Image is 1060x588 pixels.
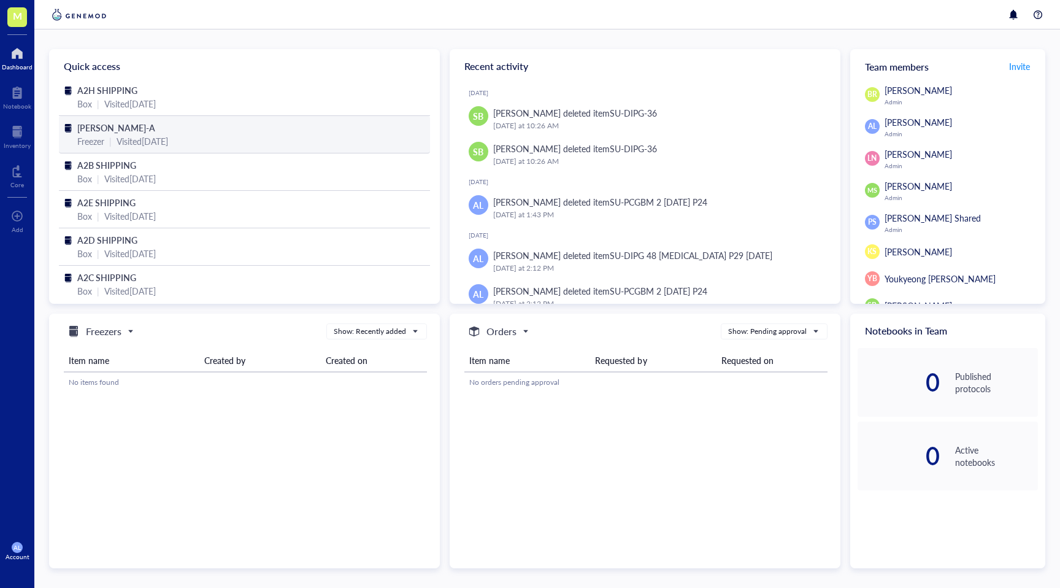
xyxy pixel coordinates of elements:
[493,249,773,262] div: [PERSON_NAME] deleted item
[493,155,821,168] div: [DATE] at 10:26 AM
[885,84,952,96] span: [PERSON_NAME]
[69,377,422,388] div: No items found
[493,195,707,209] div: [PERSON_NAME] deleted item
[1009,60,1030,72] span: Invite
[610,107,657,119] div: SU-DIPG-36
[469,231,831,239] div: [DATE]
[493,142,657,155] div: [PERSON_NAME] deleted item
[473,252,483,265] span: AL
[868,217,877,228] span: PS
[97,209,99,223] div: |
[199,349,320,372] th: Created by
[77,234,137,246] span: A2D SHIPPING
[493,209,821,221] div: [DATE] at 1:43 PM
[77,284,92,298] div: Box
[850,314,1045,348] div: Notebooks in Team
[64,349,199,372] th: Item name
[486,324,517,339] h5: Orders
[2,63,33,71] div: Dashboard
[473,145,483,158] span: SB
[867,273,877,284] span: YB
[77,196,136,209] span: A2E SHIPPING
[1008,56,1031,76] button: Invite
[850,49,1045,83] div: Team members
[3,103,31,110] div: Notebook
[469,377,823,388] div: No orders pending approval
[867,89,877,100] span: BR
[104,97,156,110] div: Visited [DATE]
[493,284,707,298] div: [PERSON_NAME] deleted item
[109,134,112,148] div: |
[610,285,707,297] div: SU-PCGBM 2 [DATE] P24
[885,300,952,312] span: [PERSON_NAME]
[104,247,156,260] div: Visited [DATE]
[2,44,33,71] a: Dashboard
[6,553,29,560] div: Account
[493,262,821,274] div: [DATE] at 2:12 PM
[469,178,831,185] div: [DATE]
[77,172,92,185] div: Box
[321,349,427,372] th: Created on
[867,185,877,195] span: MS
[493,120,821,132] div: [DATE] at 10:26 AM
[10,161,24,188] a: Core
[885,226,1038,233] div: Admin
[858,373,940,392] div: 0
[885,194,1038,201] div: Admin
[885,130,1038,137] div: Admin
[104,209,156,223] div: Visited [DATE]
[590,349,716,372] th: Requested by
[610,249,772,261] div: SU-DIPG 48 [MEDICAL_DATA] P29 [DATE]
[464,349,591,372] th: Item name
[858,446,940,466] div: 0
[86,324,121,339] h5: Freezers
[97,97,99,110] div: |
[716,349,828,372] th: Requested on
[77,271,136,284] span: A2C SHIPPING
[610,142,657,155] div: SU-DIPG-36
[473,109,483,123] span: SB
[117,134,168,148] div: Visited [DATE]
[77,122,155,134] span: [PERSON_NAME]-A
[77,84,137,96] span: A2H SHIPPING
[49,7,109,22] img: genemod-logo
[97,172,99,185] div: |
[450,49,840,83] div: Recent activity
[728,326,807,337] div: Show: Pending approval
[49,49,440,83] div: Quick access
[4,122,31,149] a: Inventory
[885,116,952,128] span: [PERSON_NAME]
[610,196,707,208] div: SU-PCGBM 2 [DATE] P24
[104,284,156,298] div: Visited [DATE]
[77,159,136,171] span: A2B SHIPPING
[13,544,21,551] span: AL
[77,247,92,260] div: Box
[4,142,31,149] div: Inventory
[885,148,952,160] span: [PERSON_NAME]
[3,83,31,110] a: Notebook
[867,246,877,257] span: KS
[867,300,877,311] span: SB
[955,370,1038,395] div: Published protocols
[885,212,981,224] span: [PERSON_NAME] Shared
[10,181,24,188] div: Core
[13,8,22,23] span: M
[885,180,952,192] span: [PERSON_NAME]
[867,153,877,164] span: LN
[12,226,23,233] div: Add
[955,444,1038,468] div: Active notebooks
[885,98,1038,106] div: Admin
[868,121,877,132] span: AL
[97,247,99,260] div: |
[469,89,831,96] div: [DATE]
[77,134,104,148] div: Freezer
[493,106,657,120] div: [PERSON_NAME] deleted item
[885,162,1038,169] div: Admin
[334,326,406,337] div: Show: Recently added
[77,209,92,223] div: Box
[97,284,99,298] div: |
[885,273,996,285] span: Youkyeong [PERSON_NAME]
[473,198,483,212] span: AL
[104,172,156,185] div: Visited [DATE]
